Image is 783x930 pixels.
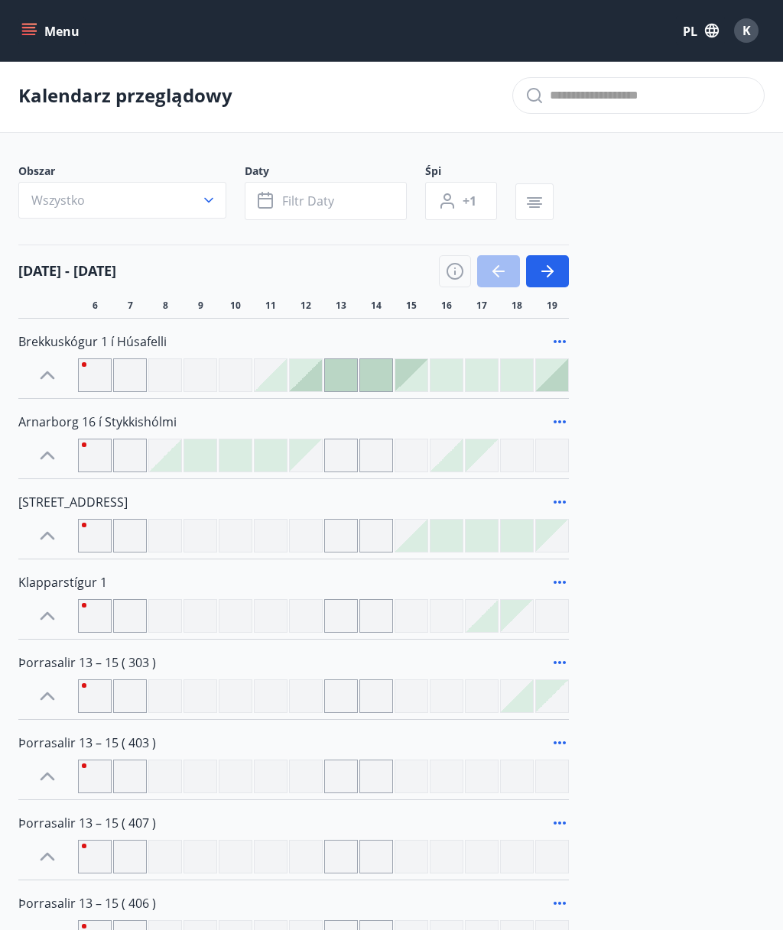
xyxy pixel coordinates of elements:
font: Þorrasalir 13 – 15 ( 303 ) [18,654,156,671]
font: Þorrasalir 13 – 15 ( 406 ) [18,895,156,912]
font: 14 [371,299,382,312]
font: Kalendarz przeglądowy [18,83,232,108]
font: Þorrasalir 13 – 15 ( 407 ) [18,815,156,831]
font: Klapparstígur 1 [18,574,107,591]
font: 11 [265,299,276,312]
font: 18 [512,299,522,312]
font: 8 [163,299,168,312]
font: +1 [463,193,476,209]
button: menu [18,17,86,44]
font: PL [683,23,697,40]
button: +1 [425,182,497,220]
font: 7 [128,299,133,312]
font: 16 [441,299,452,312]
font: [STREET_ADDRESS] [18,494,128,510]
font: 15 [406,299,417,312]
font: 19 [547,299,557,312]
font: 12 [301,299,311,312]
font: Brekkuskógur 1 í Húsafelli [18,333,167,350]
font: Arnarborg 16 í Stykkishólmi [18,413,177,430]
font: Menu [44,23,80,40]
font: 6 [93,299,98,312]
button: Wszystko [18,182,226,219]
button: Filtr daty [245,182,407,220]
font: 9 [198,299,203,312]
font: Obszar [18,164,55,178]
font: 10 [230,299,241,312]
font: Daty [245,164,269,178]
font: Wszystko [31,192,85,209]
font: [DATE] - [DATE] [18,261,116,280]
font: Þorrasalir 13 – 15 ( 403 ) [18,734,156,751]
font: 13 [336,299,346,312]
font: Filtr daty [282,193,334,209]
button: PL [676,16,725,45]
font: Śpi [425,164,441,178]
font: 17 [476,299,487,312]
button: K [728,12,765,49]
font: K [742,22,751,39]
